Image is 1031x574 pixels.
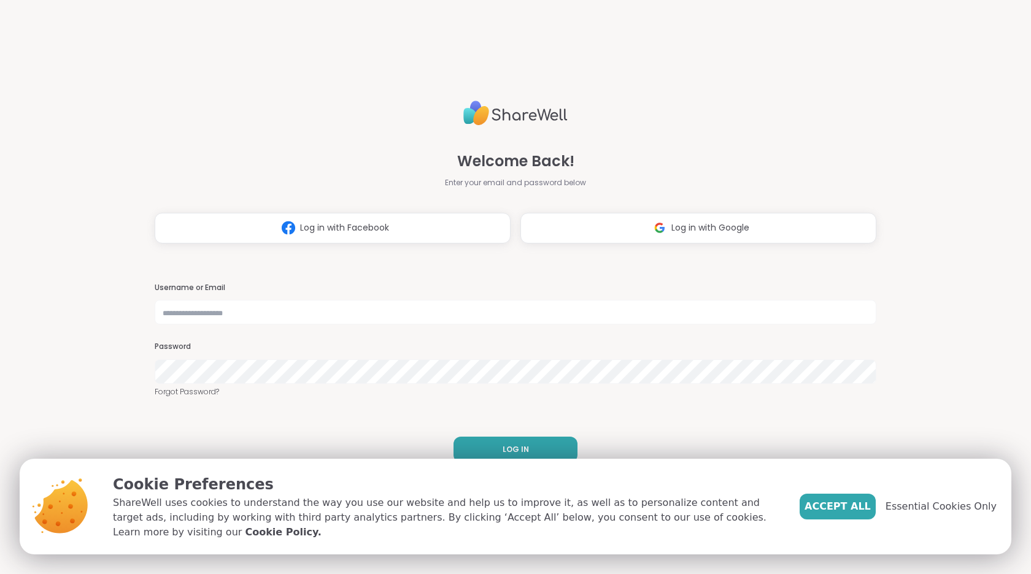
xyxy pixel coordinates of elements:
img: ShareWell Logomark [648,216,671,239]
span: Accept All [805,499,871,514]
button: Accept All [800,494,876,519]
button: LOG IN [454,437,577,462]
span: Log in with Google [671,221,749,234]
button: Log in with Google [520,213,876,243]
span: Log in with Facebook [300,221,389,234]
p: Cookie Preferences [113,473,780,496]
p: ShareWell uses cookies to understand the way you use our website and help us to improve it, as we... [113,496,780,540]
span: Welcome Back! [457,150,574,172]
a: Forgot Password? [155,386,876,397]
button: Log in with Facebook [155,213,511,243]
img: ShareWell Logo [463,96,568,131]
span: Enter your email and password below [445,177,586,188]
span: Essential Cookies Only [886,499,997,514]
h3: Username or Email [155,283,876,293]
span: LOG IN [503,444,529,455]
h3: Password [155,342,876,352]
a: Cookie Policy. [245,525,321,540]
img: ShareWell Logomark [277,216,300,239]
